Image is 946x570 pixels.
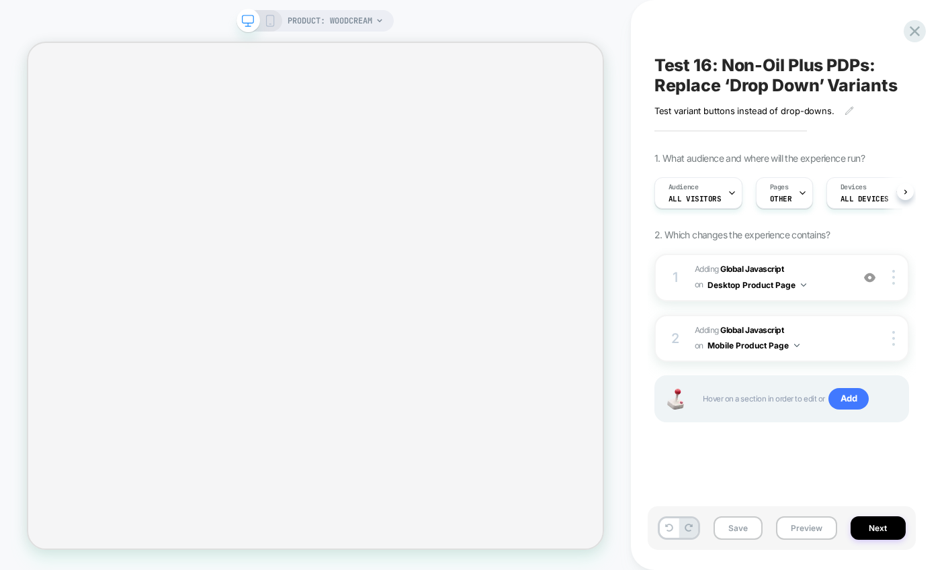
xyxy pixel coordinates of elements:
span: on [695,338,703,353]
span: 2. Which changes the experience contains? [654,229,830,240]
button: Preview [776,516,837,540]
button: Save [714,516,763,540]
div: 2 [669,326,683,350]
span: PRODUCT: WoodCream [288,10,372,32]
span: Pages [770,183,789,192]
span: ALL DEVICES [841,194,889,203]
span: OTHER [770,194,792,203]
span: Audience [669,183,699,192]
span: Add [828,388,869,410]
b: Global Javascript [720,325,783,335]
img: Joystick [662,389,689,410]
b: Global Javascript [720,264,783,274]
img: crossed eye [864,272,875,283]
img: close [892,270,895,285]
div: 1 [669,265,683,289]
button: Desktop Product Page [707,277,806,293]
span: Test variant buttons instead of drop-downs. [654,105,834,116]
img: down arrow [801,283,806,287]
span: Devices [841,183,867,192]
span: Adding [695,262,845,293]
img: down arrow [794,344,800,347]
span: 1. What audience and where will the experience run? [654,152,865,164]
span: Adding [695,323,845,354]
span: Test 16: Non-Oil Plus PDPs: Replace ‘Drop Down’ Variants [654,55,909,95]
button: Next [851,516,906,540]
button: Mobile Product Page [707,337,800,354]
span: on [695,277,703,292]
img: close [892,331,895,346]
span: All Visitors [669,194,722,203]
span: Hover on a section in order to edit or [703,388,894,410]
